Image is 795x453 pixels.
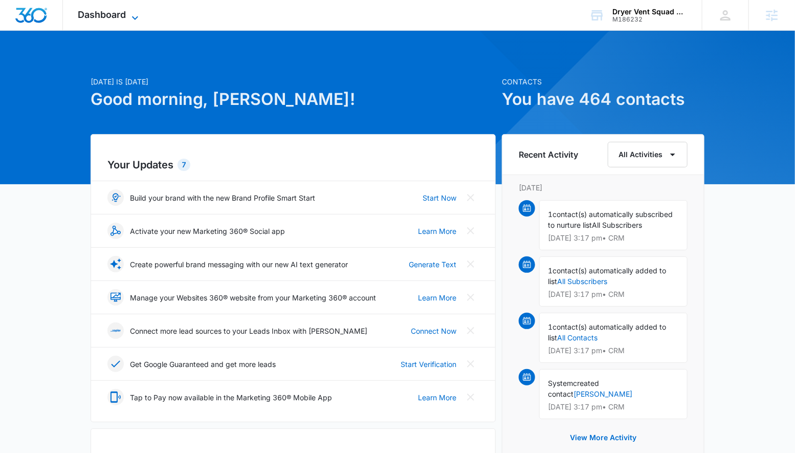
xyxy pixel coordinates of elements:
span: All Subscribers [592,221,642,229]
a: Learn More [418,226,456,236]
span: contact(s) automatically subscribed to nurture list [548,210,673,229]
p: Tap to Pay now available in the Marketing 360® Mobile App [130,392,332,403]
button: View More Activity [560,425,647,450]
p: Get Google Guaranteed and get more leads [130,359,276,370]
span: Dashboard [78,9,126,20]
span: created contact [548,379,599,398]
span: 1 [548,266,553,275]
a: All Contacts [557,333,598,342]
div: account id [612,16,687,23]
h2: Your Updates [107,157,479,172]
p: [DATE] 3:17 pm • CRM [548,403,679,411]
h1: You have 464 contacts [502,87,704,112]
p: [DATE] 3:17 pm • CRM [548,234,679,242]
button: Close [462,289,479,306]
p: [DATE] 3:17 pm • CRM [548,347,679,354]
button: Close [462,256,479,272]
p: Contacts [502,76,704,87]
div: account name [612,8,687,16]
span: 1 [548,322,553,331]
p: Connect more lead sources to your Leads Inbox with [PERSON_NAME] [130,326,367,336]
button: Close [462,189,479,206]
span: contact(s) automatically added to list [548,322,666,342]
button: Close [462,223,479,239]
h6: Recent Activity [519,148,578,161]
a: Learn More [418,292,456,303]
button: Close [462,322,479,339]
p: [DATE] is [DATE] [91,76,496,87]
a: [PERSON_NAME] [573,390,632,398]
h1: Good morning, [PERSON_NAME]! [91,87,496,112]
p: Manage your Websites 360® website from your Marketing 360® account [130,292,376,303]
a: Learn More [418,392,456,403]
span: contact(s) automatically added to list [548,266,666,286]
button: Close [462,389,479,405]
p: [DATE] [519,182,688,193]
a: All Subscribers [557,277,607,286]
a: Start Now [423,192,456,203]
button: All Activities [608,142,688,167]
p: Create powerful brand messaging with our new AI text generator [130,259,348,270]
p: [DATE] 3:17 pm • CRM [548,291,679,298]
span: 1 [548,210,553,219]
a: Start Verification [401,359,456,370]
a: Generate Text [409,259,456,270]
p: Build your brand with the new Brand Profile Smart Start [130,192,315,203]
button: Close [462,356,479,372]
a: Connect Now [411,326,456,336]
p: Activate your new Marketing 360® Social app [130,226,285,236]
div: 7 [178,159,190,171]
span: System [548,379,573,387]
